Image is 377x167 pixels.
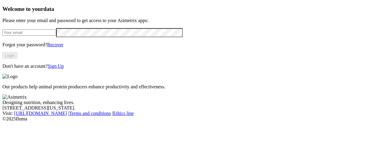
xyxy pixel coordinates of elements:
[48,64,64,69] a: Sign Up
[2,100,375,105] div: Designing nutrition, enhancing lives.
[69,111,111,116] a: Terms and conditions
[2,64,375,69] p: Don't have an account?
[43,6,54,12] span: data
[2,111,375,116] div: Visit : | |
[2,94,27,100] img: Asimetrix
[14,111,67,116] a: [URL][DOMAIN_NAME]
[113,111,134,116] a: Ethics line
[2,42,375,47] p: Forgot your password?
[2,18,375,23] p: Please enter your email and password to get access to your Asimetrix apps:
[2,84,375,90] p: Our products help animal protein producers enhance productivity and effectiveness.
[2,116,375,122] div: © 2025 Iluma
[2,6,375,12] h3: Welcome to your
[2,52,17,59] button: Login
[2,29,56,36] input: Your email
[2,105,375,111] div: [STREET_ADDRESS][US_STATE].
[47,42,63,47] a: Recover
[2,74,18,79] img: Logo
